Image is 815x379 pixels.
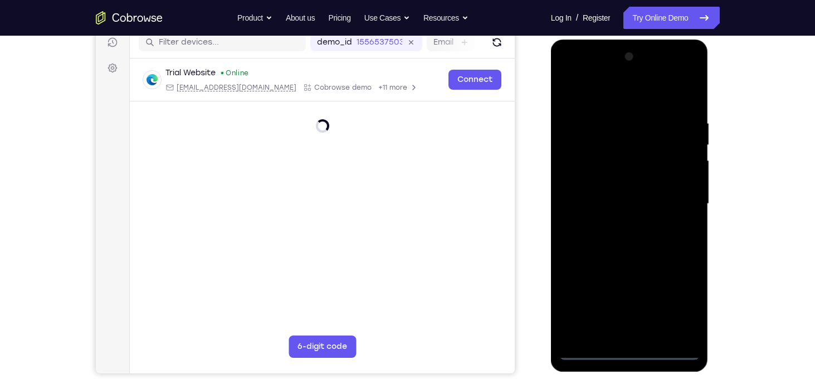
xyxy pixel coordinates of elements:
[576,11,578,25] span: /
[96,11,163,25] a: Go to the home page
[7,32,27,52] a: Sessions
[364,7,410,29] button: Use Cases
[583,7,610,29] a: Register
[423,7,468,29] button: Resources
[353,70,406,90] a: Connect
[551,7,572,29] a: Log In
[328,7,350,29] a: Pricing
[338,37,358,48] label: Email
[193,336,260,358] button: 6-digit code
[237,7,272,29] button: Product
[7,7,27,27] a: Connect
[43,7,104,25] h1: Connect
[125,72,128,74] div: New devices found.
[81,83,201,92] span: web@example.com
[63,37,203,48] input: Filter devices...
[207,83,276,92] div: App
[392,33,410,51] button: Refresh
[282,83,311,92] span: +11 more
[286,7,315,29] a: About us
[124,69,153,77] div: Online
[221,37,256,48] label: demo_id
[70,83,201,92] div: Email
[623,7,719,29] a: Try Online Demo
[70,67,120,79] div: Trial Website
[218,83,276,92] span: Cobrowse demo
[34,59,419,101] div: Open device details
[7,58,27,78] a: Settings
